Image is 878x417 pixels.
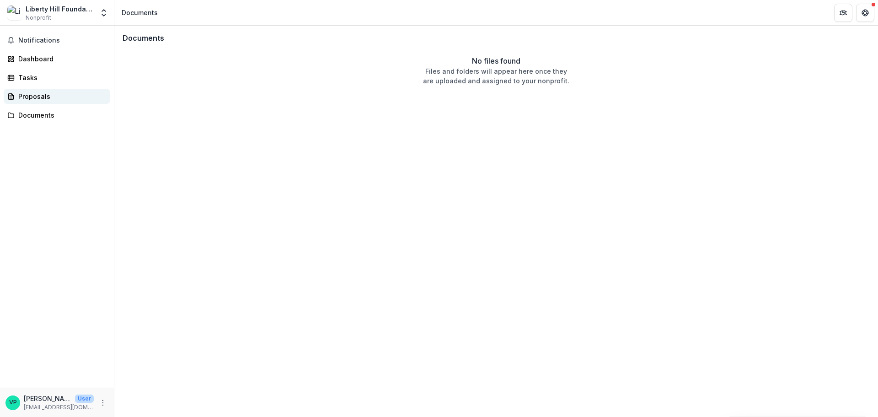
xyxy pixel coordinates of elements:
[423,66,569,86] p: Files and folders will appear here once they are uploaded and assigned to your nonprofit.
[4,70,110,85] a: Tasks
[75,395,94,403] p: User
[18,73,103,82] div: Tasks
[9,400,17,406] div: Veronica Phillips
[24,403,94,412] p: [EMAIL_ADDRESS][DOMAIN_NAME]
[472,55,520,66] p: No files found
[18,110,103,120] div: Documents
[122,8,158,17] div: Documents
[123,34,164,43] h3: Documents
[856,4,874,22] button: Get Help
[18,92,103,101] div: Proposals
[24,394,71,403] p: [PERSON_NAME]
[4,108,110,123] a: Documents
[4,33,110,48] button: Notifications
[18,54,103,64] div: Dashboard
[118,6,161,19] nav: breadcrumb
[18,37,107,44] span: Notifications
[26,4,94,14] div: Liberty Hill Foundation
[97,397,108,408] button: More
[7,5,22,20] img: Liberty Hill Foundation
[4,89,110,104] a: Proposals
[4,51,110,66] a: Dashboard
[26,14,51,22] span: Nonprofit
[97,4,110,22] button: Open entity switcher
[834,4,852,22] button: Partners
